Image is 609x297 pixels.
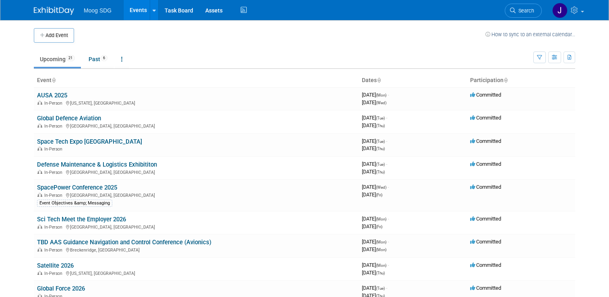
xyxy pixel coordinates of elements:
[376,240,386,244] span: (Mon)
[362,161,387,167] span: [DATE]
[376,185,386,190] span: (Wed)
[44,170,65,175] span: In-Person
[504,77,508,83] a: Sort by Participation Type
[37,246,355,253] div: Breckenridge, [GEOGRAPHIC_DATA]
[362,122,385,128] span: [DATE]
[37,115,101,122] a: Global Defence Aviation
[376,217,386,221] span: (Mon)
[470,216,501,222] span: Committed
[37,225,42,229] img: In-Person Event
[376,248,386,252] span: (Mon)
[376,225,382,229] span: (Fri)
[377,77,381,83] a: Sort by Start Date
[37,271,42,275] img: In-Person Event
[376,93,386,97] span: (Mon)
[376,162,385,167] span: (Tue)
[52,77,56,83] a: Sort by Event Name
[470,92,501,98] span: Committed
[470,138,501,144] span: Committed
[44,193,65,198] span: In-Person
[37,99,355,106] div: [US_STATE], [GEOGRAPHIC_DATA]
[470,262,501,268] span: Committed
[386,161,387,167] span: -
[83,52,114,67] a: Past6
[485,31,575,37] a: How to sync to an external calendar...
[470,161,501,167] span: Committed
[37,270,355,276] div: [US_STATE], [GEOGRAPHIC_DATA]
[37,92,67,99] a: AUSA 2025
[66,55,75,61] span: 21
[362,169,385,175] span: [DATE]
[362,92,389,98] span: [DATE]
[388,216,389,222] span: -
[376,124,385,128] span: (Thu)
[362,239,389,245] span: [DATE]
[84,7,111,14] span: Moog SDG
[37,170,42,174] img: In-Person Event
[362,223,382,229] span: [DATE]
[359,74,467,87] th: Dates
[37,239,211,246] a: TBD AAS Guidance Navigation and Control Conference (Avionics)
[388,239,389,245] span: -
[37,138,142,145] a: Space Tech Expo [GEOGRAPHIC_DATA]
[388,184,389,190] span: -
[34,74,359,87] th: Event
[37,193,42,197] img: In-Person Event
[44,271,65,276] span: In-Person
[37,285,85,292] a: Global Force 2026
[37,122,355,129] div: [GEOGRAPHIC_DATA], [GEOGRAPHIC_DATA]
[388,92,389,98] span: -
[37,248,42,252] img: In-Person Event
[362,184,389,190] span: [DATE]
[34,7,74,15] img: ExhibitDay
[362,216,389,222] span: [DATE]
[37,146,42,151] img: In-Person Event
[362,262,389,268] span: [DATE]
[386,138,387,144] span: -
[362,115,387,121] span: [DATE]
[37,161,157,168] a: Defense Maintenance & Logistics Exhibititon
[388,262,389,268] span: -
[386,285,387,291] span: -
[376,263,386,268] span: (Mon)
[44,146,65,152] span: In-Person
[44,248,65,253] span: In-Person
[37,101,42,105] img: In-Person Event
[37,200,112,207] div: Event Objectives &amp; Messaging
[376,139,385,144] span: (Tue)
[376,271,385,275] span: (Thu)
[37,223,355,230] div: [GEOGRAPHIC_DATA], [GEOGRAPHIC_DATA]
[376,116,385,120] span: (Tue)
[376,170,385,174] span: (Thu)
[470,184,501,190] span: Committed
[34,52,81,67] a: Upcoming21
[552,3,568,18] img: Jaclyn Roberts
[362,285,387,291] span: [DATE]
[101,55,107,61] span: 6
[505,4,542,18] a: Search
[34,28,74,43] button: Add Event
[37,124,42,128] img: In-Person Event
[376,101,386,105] span: (Wed)
[362,192,382,198] span: [DATE]
[44,225,65,230] span: In-Person
[362,145,385,151] span: [DATE]
[37,169,355,175] div: [GEOGRAPHIC_DATA], [GEOGRAPHIC_DATA]
[362,246,386,252] span: [DATE]
[516,8,534,14] span: Search
[376,286,385,291] span: (Tue)
[470,115,501,121] span: Committed
[376,193,382,197] span: (Fri)
[386,115,387,121] span: -
[37,262,74,269] a: Satellite 2026
[362,270,385,276] span: [DATE]
[470,285,501,291] span: Committed
[44,124,65,129] span: In-Person
[37,216,126,223] a: Sci Tech Meet the Employer 2026
[44,101,65,106] span: In-Person
[467,74,575,87] th: Participation
[470,239,501,245] span: Committed
[362,138,387,144] span: [DATE]
[376,146,385,151] span: (Thu)
[37,184,117,191] a: SpacePower Conference 2025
